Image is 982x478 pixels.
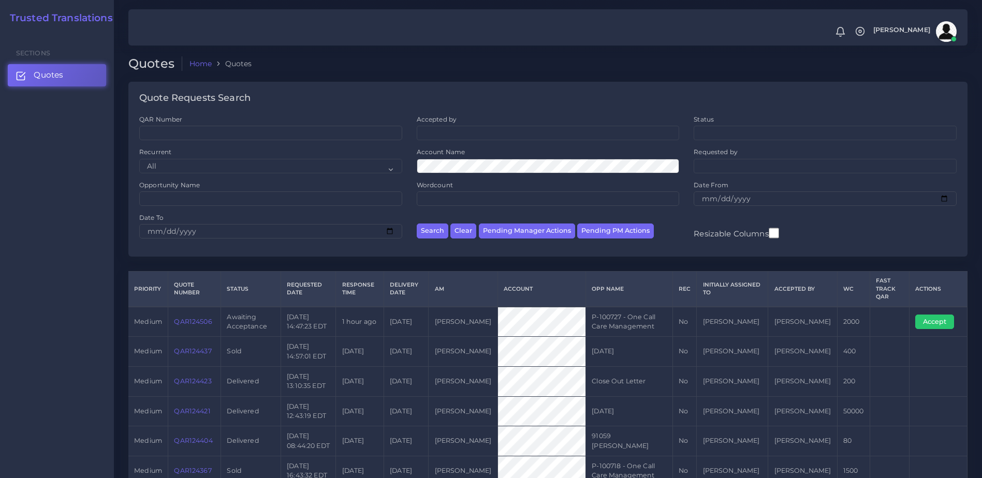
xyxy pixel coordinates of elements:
th: REC [672,272,696,307]
td: No [672,337,696,367]
a: QAR124506 [174,318,212,325]
label: Status [694,115,714,124]
td: 1 hour ago [336,307,384,337]
td: [DATE] [336,396,384,426]
td: No [672,396,696,426]
td: [DATE] [336,366,384,396]
td: [PERSON_NAME] [697,337,768,367]
label: Opportunity Name [139,181,200,189]
span: Quotes [34,69,63,81]
td: [PERSON_NAME] [429,366,497,396]
td: [PERSON_NAME] [429,426,497,456]
th: Requested Date [281,272,335,307]
span: medium [134,437,162,444]
th: WC [837,272,870,307]
button: Search [417,223,448,238]
td: Delivered [221,396,281,426]
a: QAR124437 [174,347,211,355]
td: 50000 [837,396,870,426]
a: QAR124423 [174,377,211,385]
td: Sold [221,337,281,367]
h4: Quote Requests Search [139,93,251,104]
label: Date From [694,181,728,189]
td: 200 [837,366,870,396]
label: Wordcount [417,181,453,189]
td: 2000 [837,307,870,337]
button: Accept [915,315,954,329]
td: [PERSON_NAME] [768,396,837,426]
td: [PERSON_NAME] [768,307,837,337]
th: AM [429,272,497,307]
label: Resizable Columns [694,227,779,240]
td: [PERSON_NAME] [429,307,497,337]
a: QAR124404 [174,437,212,444]
td: Awaiting Acceptance [221,307,281,337]
th: Priority [128,272,168,307]
a: Quotes [8,64,106,86]
label: Accepted by [417,115,457,124]
a: Accept [915,317,961,325]
button: Clear [450,223,476,238]
th: Account [497,272,585,307]
td: Delivered [221,366,281,396]
label: QAR Number [139,115,182,124]
a: Home [189,58,212,69]
h2: Quotes [128,56,182,71]
td: [DATE] [384,396,429,426]
span: medium [134,377,162,385]
td: [DATE] 14:57:01 EDT [281,337,335,367]
td: [PERSON_NAME] [697,396,768,426]
li: Quotes [212,58,252,69]
span: medium [134,467,162,474]
td: [PERSON_NAME] [429,396,497,426]
td: [DATE] 13:10:35 EDT [281,366,335,396]
img: avatar [936,21,957,42]
td: [DATE] 08:44:20 EDT [281,426,335,456]
td: [DATE] [586,337,673,367]
th: Delivery Date [384,272,429,307]
td: [DATE] [586,396,673,426]
td: [DATE] [384,337,429,367]
td: 80 [837,426,870,456]
a: Trusted Translations [3,12,113,24]
td: [PERSON_NAME] [768,426,837,456]
a: QAR124421 [174,407,210,415]
td: [DATE] [336,426,384,456]
td: [PERSON_NAME] [429,337,497,367]
td: [DATE] 12:43:19 EDT [281,396,335,426]
th: Status [221,272,281,307]
td: No [672,307,696,337]
th: Response Time [336,272,384,307]
th: Opp Name [586,272,673,307]
td: 91059 [PERSON_NAME] [586,426,673,456]
th: Fast Track QAR [870,272,909,307]
label: Recurrent [139,147,171,156]
td: P-100727 - One Call Care Management [586,307,673,337]
th: Initially Assigned to [697,272,768,307]
span: Sections [16,49,50,57]
a: [PERSON_NAME]avatar [868,21,960,42]
td: No [672,366,696,396]
span: medium [134,407,162,415]
td: [DATE] [384,307,429,337]
input: Resizable Columns [769,227,779,240]
td: 400 [837,337,870,367]
td: Delivered [221,426,281,456]
td: [PERSON_NAME] [697,366,768,396]
td: [DATE] 14:47:23 EDT [281,307,335,337]
span: medium [134,347,162,355]
td: Close Out Letter [586,366,673,396]
td: [PERSON_NAME] [768,337,837,367]
td: [DATE] [384,426,429,456]
a: QAR124367 [174,467,211,474]
th: Accepted by [768,272,837,307]
td: [DATE] [384,366,429,396]
td: [PERSON_NAME] [697,426,768,456]
button: Pending PM Actions [577,223,654,238]
span: [PERSON_NAME] [873,27,930,34]
span: medium [134,318,162,325]
th: Actions [909,272,967,307]
label: Account Name [417,147,465,156]
th: Quote Number [168,272,221,307]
